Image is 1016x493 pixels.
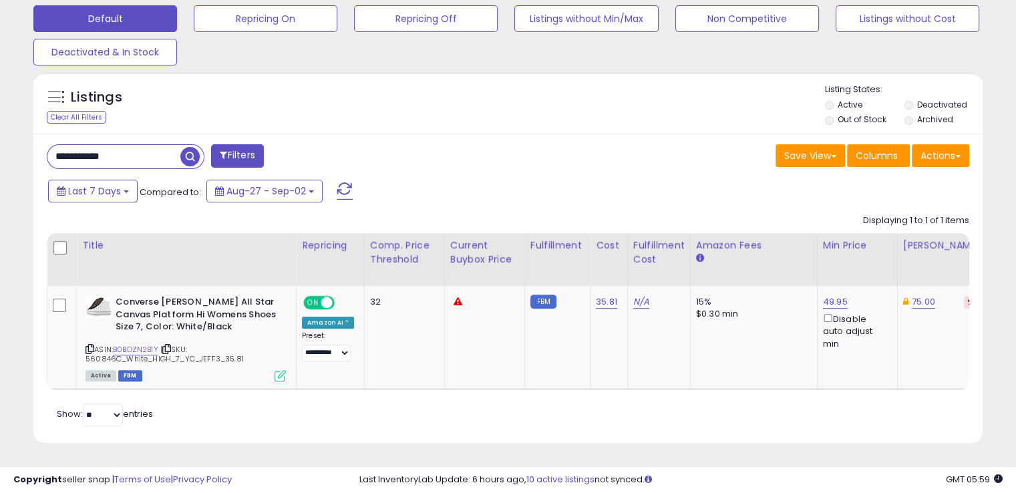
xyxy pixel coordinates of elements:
[696,253,704,265] small: Amazon Fees.
[305,297,321,309] span: ON
[86,296,286,380] div: ASIN:
[173,473,232,486] a: Privacy Policy
[302,238,359,253] div: Repricing
[71,88,122,107] h5: Listings
[823,295,848,309] a: 49.95
[114,473,171,486] a: Terms of Use
[48,180,138,202] button: Last 7 Days
[226,184,306,198] span: Aug-27 - Sep-02
[526,473,595,486] a: 10 active listings
[13,473,62,486] strong: Copyright
[912,144,969,167] button: Actions
[838,99,862,110] label: Active
[302,317,354,329] div: Amazon AI *
[514,5,658,32] button: Listings without Min/Max
[206,180,323,202] button: Aug-27 - Sep-02
[675,5,819,32] button: Non Competitive
[596,295,617,309] a: 35.81
[916,114,953,125] label: Archived
[86,344,244,364] span: | SKU: 560846C_White_HIGH_7_YC_JEFF3_35.81
[946,473,1003,486] span: 2025-09-10 05:59 GMT
[596,238,622,253] div: Cost
[68,184,121,198] span: Last 7 Days
[86,370,116,381] span: All listings currently available for purchase on Amazon
[530,295,556,309] small: FBM
[370,238,439,267] div: Comp. Price Threshold
[696,238,812,253] div: Amazon Fees
[302,331,354,361] div: Preset:
[194,5,337,32] button: Repricing On
[856,149,898,162] span: Columns
[847,144,910,167] button: Columns
[823,238,892,253] div: Min Price
[13,474,232,486] div: seller snap | |
[113,344,158,355] a: B0BDZN2B1Y
[903,238,983,253] div: [PERSON_NAME]
[370,296,434,308] div: 32
[354,5,498,32] button: Repricing Off
[696,308,807,320] div: $0.30 min
[33,5,177,32] button: Default
[333,297,354,309] span: OFF
[450,238,519,267] div: Current Buybox Price
[57,407,153,420] span: Show: entries
[359,474,1003,486] div: Last InventoryLab Update: 6 hours ago, not synced.
[33,39,177,65] button: Deactivated & In Stock
[82,238,291,253] div: Title
[696,296,807,308] div: 15%
[825,84,983,96] p: Listing States:
[47,111,106,124] div: Clear All Filters
[633,295,649,309] a: N/A
[912,295,935,309] a: 75.00
[823,311,887,350] div: Disable auto adjust min
[140,186,201,198] span: Compared to:
[530,238,584,253] div: Fulfillment
[838,114,886,125] label: Out of Stock
[836,5,979,32] button: Listings without Cost
[916,99,967,110] label: Deactivated
[86,296,112,318] img: 31LuDuBdbVL._SL40_.jpg
[118,370,142,381] span: FBM
[116,296,278,337] b: Converse [PERSON_NAME] All Star Canvas Platform Hi Womens Shoes Size 7, Color: White/Black
[633,238,685,267] div: Fulfillment Cost
[863,214,969,227] div: Displaying 1 to 1 of 1 items
[776,144,845,167] button: Save View
[211,144,263,168] button: Filters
